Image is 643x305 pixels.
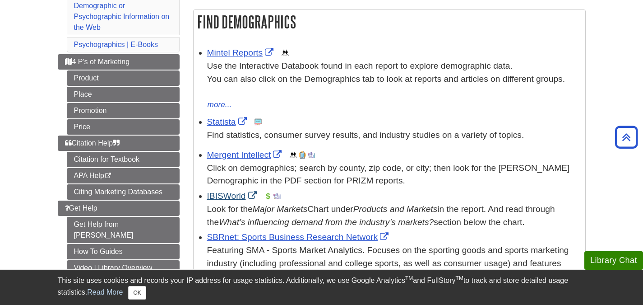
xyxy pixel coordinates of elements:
a: Get Help [58,201,180,216]
button: Close [128,286,146,300]
img: Financial Report [264,192,272,200]
a: Link opens in new window [207,150,284,160]
a: 4 P's of Marketing [58,54,180,70]
i: This link opens in a new window [104,173,112,179]
img: Industry Report [273,192,281,200]
a: APA Help [67,168,180,183]
span: Get Help [65,204,97,212]
div: Look for the Chart under in the report. And read through the section below the chart. [207,203,581,229]
h2: Find Demographics [194,10,585,34]
i: What’s influencing demand from the industry’s markets? [219,217,434,227]
sup: TM [456,275,463,282]
img: Industry Report [308,151,315,159]
a: Link opens in new window [207,117,249,127]
p: Find statistics, consumer survey results, and industry studies on a variety of topics. [207,129,581,142]
a: Get Help from [PERSON_NAME] [67,217,180,243]
button: Library Chat [584,251,643,270]
a: Promotion [67,103,180,118]
a: Citation Help [58,136,180,151]
sup: TM [405,275,413,282]
a: Video | Library Overview [67,260,180,276]
img: Statistics [254,118,262,126]
a: Psychographics | E-Books [74,41,158,48]
a: How To Guides [67,244,180,259]
a: Back to Top [612,131,641,143]
a: Read More [87,288,123,296]
i: Products and Markets [353,204,438,214]
a: Citation for Textbook [67,152,180,167]
div: Click on demographics; search by county, zip code, or city; then look for the [PERSON_NAME] Demog... [207,162,581,188]
a: Product [67,70,180,86]
div: This site uses cookies and records your IP address for usage statistics. Additionally, we use Goo... [58,275,586,300]
a: Demographic or Psychographic Information on the Web [74,2,170,31]
img: Demographics [282,49,289,56]
a: Link opens in new window [207,232,391,242]
p: Featuring SMA - Sports Market Analytics. Focuses on the sporting goods and sports marketing indus... [207,244,581,296]
a: Place [67,87,180,102]
img: Demographics [290,151,297,159]
span: Citation Help [65,139,120,147]
a: Citing Marketing Databases [67,184,180,200]
img: Company Information [299,151,306,159]
a: Link opens in new window [207,191,259,201]
div: Use the Interactive Databook found in each report to explore demographic data. You can also click... [207,60,581,99]
a: Price [67,119,180,135]
a: Link opens in new window [207,48,276,57]
button: more... [207,99,232,111]
span: 4 P's of Marketing [65,58,130,66]
i: Major Markets [253,204,308,214]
